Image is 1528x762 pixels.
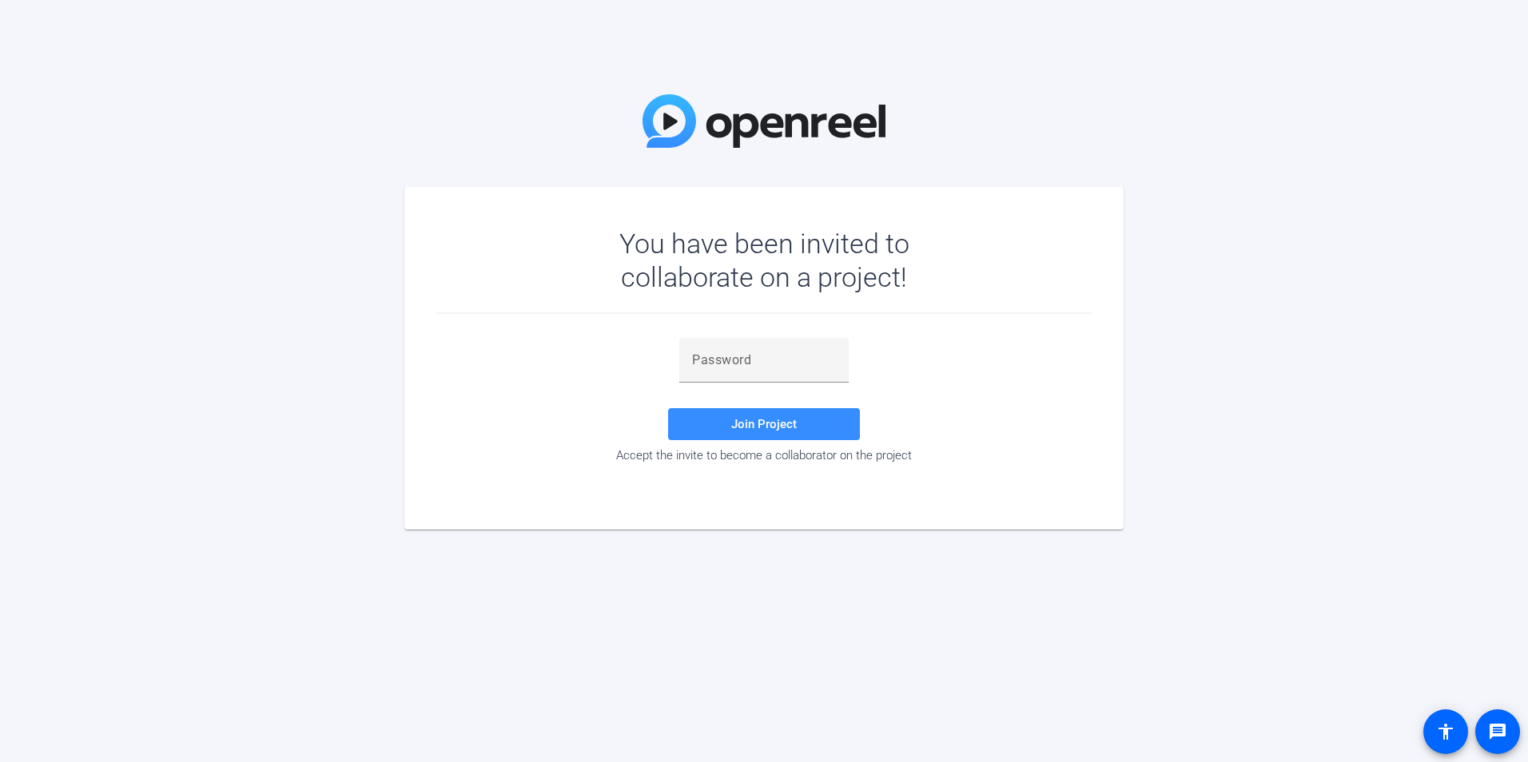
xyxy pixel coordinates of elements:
[436,448,1092,462] div: Accept the invite to become a collaborator on the project
[1436,722,1455,741] mat-icon: accessibility
[643,94,885,148] img: OpenReel Logo
[692,351,836,370] input: Password
[573,227,956,294] div: You have been invited to collaborate on a project!
[731,417,797,431] span: Join Project
[668,408,860,440] button: Join Project
[1488,722,1507,741] mat-icon: message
